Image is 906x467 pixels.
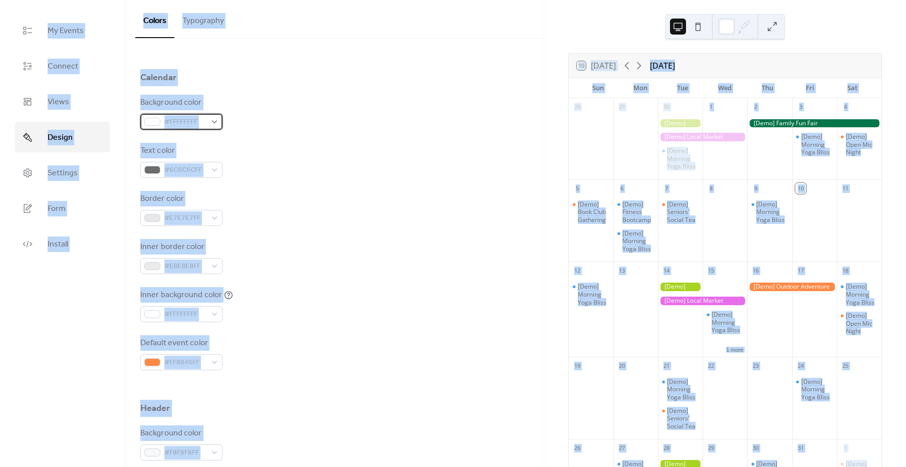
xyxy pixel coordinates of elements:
div: Wed [704,78,747,98]
div: [Demo] Seniors' Social Tea [658,200,703,224]
div: Background color [140,97,220,109]
span: Views [48,94,69,110]
div: [Demo] Morning Yoga Bliss [792,133,837,156]
div: Background color [140,427,220,439]
div: Border color [140,193,220,205]
div: 5 [572,183,583,194]
span: #F8F8F8FF [164,447,206,459]
div: Inner border color [140,241,220,253]
div: 30 [750,442,761,453]
div: [Demo] Morning Yoga Bliss [658,378,703,401]
div: [Demo] Book Club Gathering [578,200,609,224]
div: [DATE] [650,60,675,72]
div: [Demo] Morning Yoga Bliss [801,378,833,401]
span: #FFFFFFFF [164,116,206,128]
span: #FFFFFFFF [164,309,206,321]
div: [Demo] Open Mic Night [846,312,877,335]
div: Sun [577,78,619,98]
div: [Demo] Open Mic Night [837,312,881,335]
div: 14 [661,265,672,276]
div: [Demo] Open Mic Night [837,133,881,156]
div: 6 [616,183,627,194]
div: 19 [572,360,583,371]
span: #FF8946FF [164,357,206,369]
span: My Events [48,23,84,39]
span: #E7E7E7FF [164,212,206,224]
div: [Demo] Morning Yoga Bliss [569,283,613,306]
a: Settings [15,157,110,188]
div: [Demo] Morning Yoga Bliss [792,378,837,401]
span: Design [48,130,73,145]
a: My Events [15,15,110,46]
div: 20 [616,360,627,371]
div: [Demo] Morning Yoga Bliss [747,200,792,224]
span: #EBEBEBFF [164,261,206,273]
div: 21 [661,360,672,371]
span: #6C6C6CFF [164,164,206,176]
div: 25 [840,360,851,371]
div: [Demo] Morning Yoga Bliss [703,311,747,334]
div: [Demo] Seniors' Social Tea [658,407,703,430]
div: 28 [572,102,583,113]
a: Design [15,122,110,152]
div: 22 [706,360,717,371]
div: Inner background color [140,289,222,301]
div: [Demo] Morning Yoga Bliss [622,229,654,253]
div: [Demo] Morning Yoga Bliss [578,283,609,306]
div: Sat [831,78,873,98]
div: [Demo] Book Club Gathering [569,200,613,224]
a: Install [15,228,110,259]
div: [Demo] Gardening Workshop [658,119,703,128]
div: [Demo] Fitness Bootcamp [613,200,658,224]
div: 8 [706,183,717,194]
div: Tue [661,78,704,98]
span: Form [48,201,66,216]
div: 16 [750,265,761,276]
div: 7 [661,183,672,194]
div: 10 [795,183,806,194]
a: Form [15,193,110,223]
span: Install [48,237,68,252]
div: 4 [840,102,851,113]
div: [Demo] Local Market [658,133,747,141]
span: Settings [48,165,78,181]
div: 24 [795,360,806,371]
div: 18 [840,265,851,276]
div: 28 [661,442,672,453]
div: Calendar [140,72,176,84]
div: [Demo] Morning Yoga Bliss [667,147,699,170]
div: [Demo] Seniors' Social Tea [667,200,699,224]
div: [Demo] Outdoor Adventure Day [747,283,836,291]
div: Text color [140,145,220,157]
div: 1 [706,102,717,113]
div: 2 [750,102,761,113]
div: [Demo] Morning Yoga Bliss [667,378,699,401]
div: [Demo] Open Mic Night [846,133,877,156]
div: [Demo] Seniors' Social Tea [667,407,699,430]
div: Header [140,402,170,414]
a: Connect [15,51,110,81]
div: Fri [789,78,831,98]
div: [Demo] Morning Yoga Bliss [613,229,658,253]
div: [Demo] Local Market [658,297,747,305]
div: [Demo] Morning Yoga Bliss [837,283,881,306]
div: 26 [572,442,583,453]
div: 1 [840,442,851,453]
div: 29 [616,102,627,113]
div: Thu [746,78,789,98]
div: 15 [706,265,717,276]
div: Mon [619,78,661,98]
div: 17 [795,265,806,276]
div: 27 [616,442,627,453]
div: [Demo] Family Fun Fair [747,119,881,128]
div: 3 [795,102,806,113]
div: 12 [572,265,583,276]
div: [Demo] Morning Yoga Bliss [801,133,833,156]
a: Views [15,86,110,117]
div: 30 [661,102,672,113]
div: 23 [750,360,761,371]
div: [Demo] Morning Yoga Bliss [756,200,788,224]
button: 1 more [722,345,747,353]
div: 29 [706,442,717,453]
div: 13 [616,265,627,276]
